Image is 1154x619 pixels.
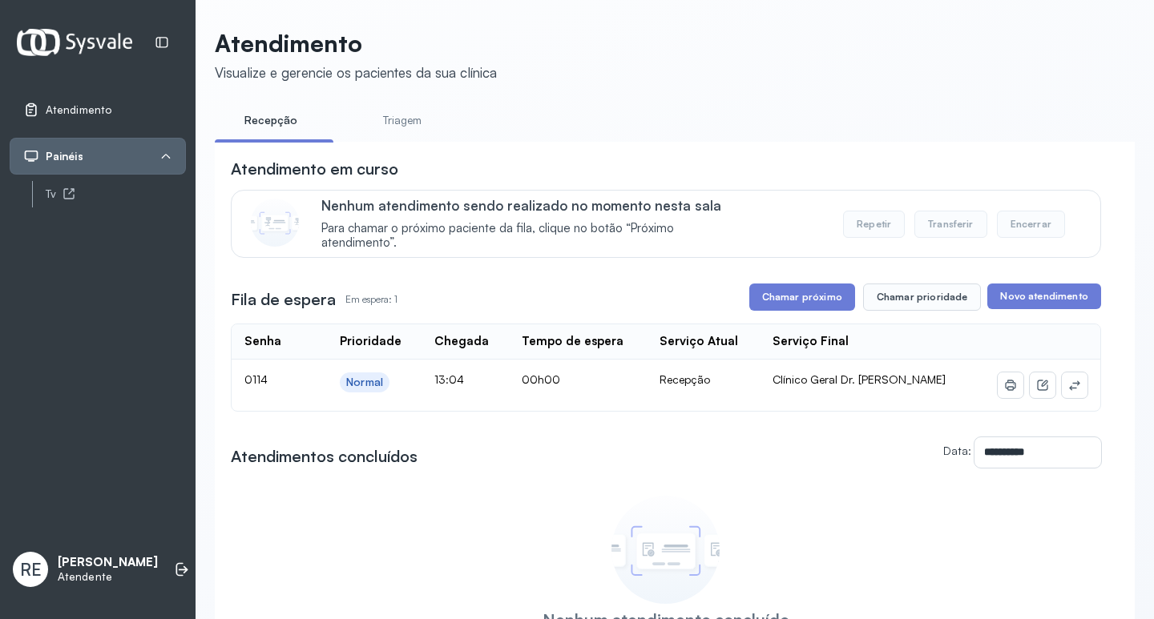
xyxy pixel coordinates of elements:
[346,107,458,134] a: Triagem
[434,372,464,386] span: 13:04
[23,102,172,118] a: Atendimento
[611,496,720,604] img: Imagem de empty state
[345,288,397,311] p: Em espera: 1
[434,334,489,349] div: Chegada
[843,211,905,238] button: Repetir
[244,334,281,349] div: Senha
[340,334,401,349] div: Prioridade
[244,372,268,386] span: 0114
[46,184,186,204] a: Tv
[215,107,327,134] a: Recepção
[987,283,1100,309] button: Novo atendimento
[46,103,111,117] span: Atendimento
[231,288,336,311] h3: Fila de espera
[321,221,745,251] span: Para chamar o próximo paciente da fila, clique no botão “Próximo atendimento”.
[231,158,398,180] h3: Atendimento em curso
[522,334,623,349] div: Tempo de espera
[17,29,132,55] img: Logotipo do estabelecimento
[46,150,83,163] span: Painéis
[58,570,158,584] p: Atendente
[660,334,738,349] div: Serviço Atual
[215,64,497,81] div: Visualize e gerencie os pacientes da sua clínica
[773,372,946,386] span: Clínico Geral Dr. [PERSON_NAME]
[346,376,383,389] div: Normal
[251,199,299,247] img: Imagem de CalloutCard
[46,187,186,201] div: Tv
[914,211,987,238] button: Transferir
[997,211,1065,238] button: Encerrar
[749,283,855,311] button: Chamar próximo
[863,283,982,311] button: Chamar prioridade
[660,372,747,387] div: Recepção
[231,445,418,468] h3: Atendimentos concluídos
[321,197,745,214] p: Nenhum atendimento sendo realizado no momento nesta sala
[943,444,971,457] label: Data:
[522,372,560,386] span: 00h00
[773,334,849,349] div: Serviço Final
[215,29,497,58] p: Atendimento
[58,555,158,570] p: [PERSON_NAME]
